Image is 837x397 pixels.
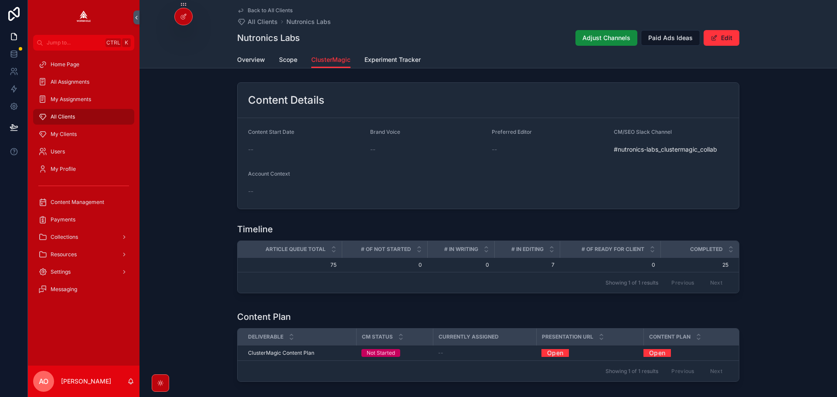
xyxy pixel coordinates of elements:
[648,34,693,42] span: Paid Ads Ideas
[51,61,79,68] span: Home Page
[237,55,265,64] span: Overview
[492,145,497,154] span: --
[33,212,134,227] a: Payments
[541,346,569,360] a: Open
[565,261,655,268] span: 0
[248,349,351,356] a: ClusterMagic Content Plan
[28,51,139,309] div: scrollable content
[33,264,134,280] a: Settings
[51,234,78,241] span: Collections
[582,246,644,253] span: # of Ready for Client
[248,93,324,107] h2: Content Details
[541,349,638,357] a: Open
[606,368,658,375] span: Showing 1 of 1 results
[33,282,134,297] a: Messaging
[500,261,555,268] span: 7
[51,216,75,223] span: Payments
[364,52,421,69] a: Experiment Tracker
[542,333,593,340] span: Presentation URL
[33,247,134,262] a: Resources
[105,38,121,47] span: Ctrl
[690,246,723,253] span: Completed
[362,333,393,340] span: CM Status
[248,261,337,268] span: 75
[123,39,130,46] span: K
[51,286,77,293] span: Messaging
[237,32,300,44] h1: Nutronics Labs
[614,129,672,135] span: CM/SEO Slack Channel
[33,144,134,159] a: Users
[641,30,700,46] button: Paid Ads Ideas
[33,161,134,177] a: My Profile
[51,148,65,155] span: Users
[248,145,253,154] span: --
[248,170,290,177] span: Account Context
[438,349,443,356] span: --
[33,229,134,245] a: Collections
[361,246,411,253] span: # of Not Started
[439,333,499,340] span: Currently Assigned
[33,194,134,210] a: Content Management
[370,145,375,154] span: --
[237,17,278,26] a: All Clients
[279,52,297,69] a: Scope
[51,96,91,103] span: My Assignments
[361,349,428,357] a: Not Started
[575,30,637,46] button: Adjust Channels
[77,10,91,24] img: App logo
[438,349,531,356] a: --
[248,17,278,26] span: All Clients
[511,246,544,253] span: # in Editing
[492,129,532,135] span: Preferred Editor
[347,261,422,268] span: 0
[237,223,273,235] h1: Timeline
[643,346,671,360] a: Open
[370,129,400,135] span: Brand Voice
[279,55,297,64] span: Scope
[614,145,729,154] span: #nutronics-labs_clustermagic_collab
[51,166,76,173] span: My Profile
[33,35,134,51] button: Jump to...CtrlK
[51,131,77,138] span: My Clients
[432,261,489,268] span: 0
[61,377,111,386] p: [PERSON_NAME]
[444,246,478,253] span: # in Writing
[582,34,630,42] span: Adjust Channels
[248,129,294,135] span: Content Start Date
[51,78,89,85] span: All Assignments
[33,126,134,142] a: My Clients
[39,376,48,387] span: AO
[248,187,253,196] span: --
[237,52,265,69] a: Overview
[311,55,350,64] span: ClusterMagic
[248,333,283,340] span: Deliverable
[33,74,134,90] a: All Assignments
[704,30,739,46] button: Edit
[248,7,293,14] span: Back to All Clients
[33,57,134,72] a: Home Page
[237,7,293,14] a: Back to All Clients
[364,55,421,64] span: Experiment Tracker
[51,251,77,258] span: Resources
[51,268,71,275] span: Settings
[286,17,331,26] a: Nutronics Labs
[660,261,728,268] span: 25
[606,279,658,286] span: Showing 1 of 1 results
[237,311,291,323] h1: Content Plan
[51,199,104,206] span: Content Management
[643,349,728,357] a: Open
[649,333,691,340] span: Content Plan
[265,246,326,253] span: Article Queue Total
[51,113,75,120] span: All Clients
[33,92,134,107] a: My Assignments
[367,349,395,357] div: Not Started
[33,109,134,125] a: All Clients
[311,52,350,68] a: ClusterMagic
[47,39,102,46] span: Jump to...
[248,349,314,356] span: ClusterMagic Content Plan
